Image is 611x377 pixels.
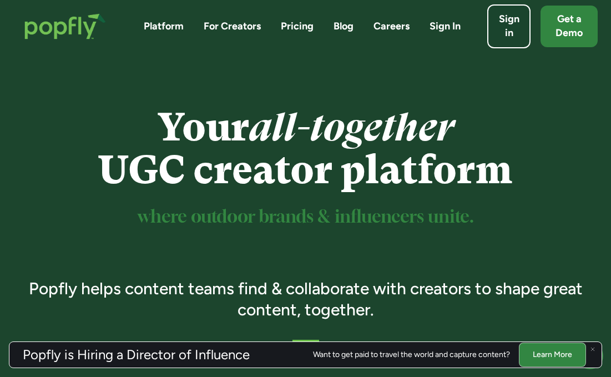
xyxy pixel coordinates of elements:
a: Learn More [519,343,586,366]
a: Blog [334,19,354,33]
sup: where outdoor brands & influencers unite. [138,209,474,226]
h3: Popfly is Hiring a Director of Influence [23,348,250,361]
h3: Popfly helps content teams find & collaborate with creators to shape great content, together. [13,278,598,320]
a: For Creators [204,19,261,33]
a: Pricing [281,19,314,33]
a: Careers [373,19,410,33]
a: Sign In [430,19,461,33]
div: Sign in [498,12,519,40]
a: Platform [144,19,184,33]
em: all-together [249,105,454,150]
a: Sign in [487,4,531,48]
div: Get a Demo [551,12,588,40]
a: Get a Demo [541,6,598,47]
h1: Your UGC creator platform [13,106,598,192]
div: Want to get paid to travel the world and capture content? [313,350,510,359]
